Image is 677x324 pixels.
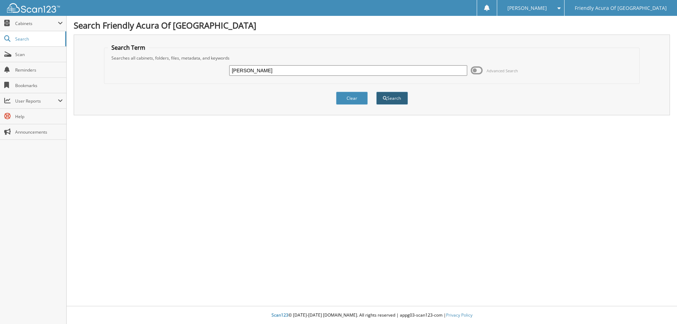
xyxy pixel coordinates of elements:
[446,312,472,318] a: Privacy Policy
[487,68,518,73] span: Advanced Search
[15,36,62,42] span: Search
[376,92,408,105] button: Search
[15,98,58,104] span: User Reports
[15,20,58,26] span: Cabinets
[108,44,149,51] legend: Search Term
[15,129,63,135] span: Announcements
[7,3,60,13] img: scan123-logo-white.svg
[336,92,368,105] button: Clear
[108,55,636,61] div: Searches all cabinets, folders, files, metadata, and keywords
[272,312,288,318] span: Scan123
[15,51,63,57] span: Scan
[15,114,63,120] span: Help
[507,6,547,10] span: [PERSON_NAME]
[642,290,677,324] iframe: Chat Widget
[67,307,677,324] div: © [DATE]-[DATE] [DOMAIN_NAME]. All rights reserved | appg03-scan123-com |
[15,67,63,73] span: Reminders
[15,82,63,88] span: Bookmarks
[575,6,667,10] span: Friendly Acura Of [GEOGRAPHIC_DATA]
[74,19,670,31] h1: Search Friendly Acura Of [GEOGRAPHIC_DATA]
